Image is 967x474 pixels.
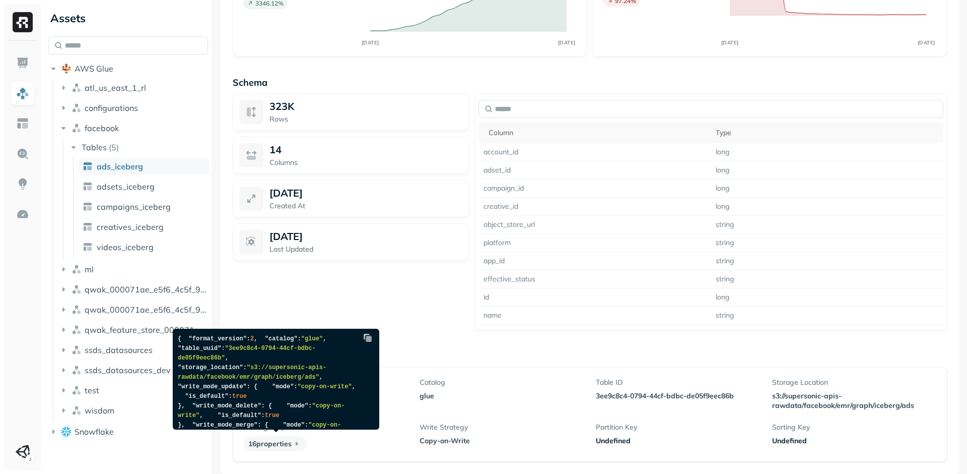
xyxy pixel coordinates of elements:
button: ssds_datasources [58,342,209,358]
span: campaigns_iceberg [97,202,171,212]
img: root [61,64,72,74]
span: : { [257,422,268,429]
span: { [178,335,181,342]
img: namespace [72,123,82,133]
td: object_store_url [478,216,711,234]
p: Created At [269,201,462,211]
p: Storage Location [772,378,936,387]
button: ssds_datasources_dev [58,362,209,378]
img: Dashboard [16,56,29,70]
img: namespace [72,365,82,375]
span: "mode" [287,402,308,409]
td: long [711,161,943,180]
p: Write Strategy [420,423,584,432]
a: videos_iceberg [79,239,210,255]
span: , [319,374,323,381]
td: status [478,325,711,343]
td: string [711,270,943,288]
span: test [85,385,99,395]
span: ssds_datasources_dev [85,365,171,375]
span: Snowflake [75,427,114,437]
img: namespace [72,83,82,93]
td: long [711,180,943,198]
div: Undefined [596,436,760,446]
p: 16 properties [243,436,307,451]
tspan: [DATE] [721,39,738,46]
span: , [352,383,356,390]
button: qwak_000071ae_e5f6_4c5f_97ab_2b533d00d294_analytics_data_view [58,302,209,318]
a: creatives_iceberg [79,219,210,235]
span: "format_version" [189,335,247,342]
p: Sorting Key [772,423,936,432]
span: "is_default" [218,412,261,419]
p: Table Properties [233,350,947,362]
button: atl_us_east_1_rl [58,80,209,96]
span: "catalog" [265,335,298,342]
div: Type [716,128,938,138]
button: ml [58,261,209,277]
span: , [323,335,326,342]
span: true [232,393,247,400]
span: 2 [250,335,254,342]
span: : [243,364,247,371]
img: Query Explorer [16,147,29,160]
a: adsets_iceberg [79,179,210,195]
img: namespace [72,325,82,335]
p: 14 [269,143,282,156]
button: Snowflake [48,424,208,440]
img: root [61,427,72,436]
img: Assets [16,87,29,100]
img: namespace [72,284,82,294]
span: "write_mode_update" [178,383,247,390]
span: : [294,383,297,390]
span: qwak_000071ae_e5f6_4c5f_97ab_2b533d00d294_analytics_data [85,284,209,294]
button: Tables(5) [68,139,209,155]
span: : { [261,402,272,409]
td: app_id [478,252,711,270]
p: Table ID [596,378,760,387]
td: id [478,288,711,307]
tspan: [DATE] [917,39,935,46]
td: string [711,307,943,325]
span: , [225,354,229,362]
td: string [711,252,943,270]
span: qwak_000071ae_e5f6_4c5f_97ab_2b533d00d294_analytics_data_view [85,305,209,315]
span: "mode" [272,383,294,390]
span: : [298,335,301,342]
p: Copy-on-Write [420,436,584,446]
button: wisdom [58,402,209,419]
span: , [199,412,203,419]
p: [DATE] [269,187,303,199]
span: 323K [269,100,294,112]
td: string [711,216,943,234]
span: "write_mode_delete" [192,402,261,409]
div: Column [489,128,706,138]
span: : [308,402,312,409]
span: configurations [85,103,138,113]
span: ssds_datasources [85,345,153,355]
td: platform [478,234,711,252]
div: Assets [48,10,208,26]
span: }, [178,422,185,429]
a: ads_iceberg [79,158,210,174]
span: : [261,412,265,419]
span: "glue" [301,335,323,342]
p: Rows [269,114,462,124]
a: campaigns_iceberg [79,199,210,215]
img: Copy [363,333,373,343]
div: Undefined [772,436,936,446]
td: creative_id [478,198,711,216]
img: table [83,222,93,232]
span: ml [85,264,94,274]
img: namespace [72,345,82,355]
span: videos_iceberg [97,242,154,252]
img: Insights [16,177,29,191]
td: account_id [478,143,711,161]
img: table [83,202,93,212]
td: campaign_id [478,180,711,198]
p: ( 5 ) [109,142,119,152]
span: creatives_iceberg [97,222,164,232]
td: long [711,143,943,161]
p: [DATE] [269,230,303,243]
span: "table_uuid" [178,345,221,352]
